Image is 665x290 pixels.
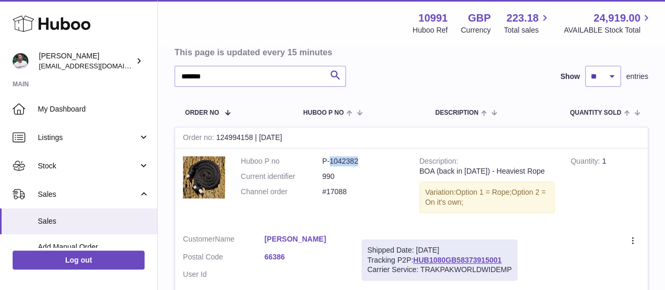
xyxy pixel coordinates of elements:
[420,166,555,176] div: BOA (back in [DATE]) - Heaviest Rope
[38,216,149,226] span: Sales
[594,11,640,25] span: 24,919.00
[425,188,546,206] span: Option 2 = On it's own;
[183,252,264,265] dt: Postal Code
[183,133,216,144] strong: Order no
[241,172,322,182] dt: Current identifier
[564,25,652,35] span: AVAILABLE Stock Total
[418,11,448,25] strong: 10991
[38,189,138,199] span: Sales
[468,11,490,25] strong: GBP
[38,104,149,114] span: My Dashboard
[13,53,28,69] img: internalAdmin-10991@internal.huboo.com
[564,11,652,35] a: 24,919.00 AVAILABLE Stock Total
[570,157,602,168] strong: Quantity
[183,269,264,279] dt: User Id
[570,109,621,116] span: Quantity Sold
[183,234,264,247] dt: Name
[322,156,404,166] dd: P-1042382
[39,51,134,71] div: [PERSON_NAME]
[322,172,404,182] dd: 990
[626,72,648,82] span: entries
[322,187,404,197] dd: #17088
[367,265,512,275] div: Carrier Service: TRAKPAKWORLDWIDEMP
[38,161,138,171] span: Stock
[39,62,155,70] span: [EMAIL_ADDRESS][DOMAIN_NAME]
[264,252,346,262] a: 66386
[38,133,138,143] span: Listings
[562,148,648,226] td: 1
[504,25,550,35] span: Total sales
[435,109,478,116] span: Description
[303,109,344,116] span: Huboo P no
[456,188,511,196] span: Option 1 = Rope;
[38,242,149,252] span: Add Manual Order
[175,46,646,58] h3: This page is updated every 15 minutes
[183,235,215,243] span: Customer
[183,156,225,198] img: Untitleddesign_1.png
[506,11,538,25] span: 223.18
[241,187,322,197] dt: Channel order
[420,157,458,168] strong: Description
[175,127,648,148] div: 124994158 | [DATE]
[504,11,550,35] a: 223.18 Total sales
[413,25,448,35] div: Huboo Ref
[241,156,322,166] dt: Huboo P no
[420,182,555,213] div: Variation:
[362,239,518,281] div: Tracking P2P:
[560,72,580,82] label: Show
[367,245,512,255] div: Shipped Date: [DATE]
[185,109,219,116] span: Order No
[413,256,502,264] a: HUB1080GB58373915001
[264,234,346,244] a: [PERSON_NAME]
[461,25,491,35] div: Currency
[13,251,145,269] a: Log out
